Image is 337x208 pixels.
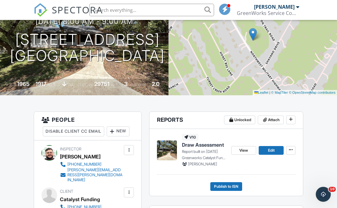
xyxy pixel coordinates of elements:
h3: People [34,112,141,140]
div: 1917 [36,81,46,87]
a: [PHONE_NUMBER] [60,161,122,168]
a: [PERSON_NAME][EMAIL_ADDRESS][PERSON_NAME][DOMAIN_NAME] [60,168,122,182]
div: 1965 [17,81,30,87]
div: 3 [124,81,128,87]
iframe: Intercom live chat [316,187,331,202]
div: 2.0 [152,81,159,87]
span: Lot Size [80,82,93,87]
div: [PERSON_NAME][EMAIL_ADDRESS][PERSON_NAME][DOMAIN_NAME] [67,168,122,182]
div: [PHONE_NUMBER] [67,162,101,167]
img: Marker [249,28,257,41]
span: SPECTORA [52,3,103,16]
a: Leaflet [254,91,268,94]
a: SPECTORA [34,8,103,21]
a: © MapTiler [271,91,288,94]
span: sq. ft. [47,82,56,87]
span: bathrooms [73,88,91,93]
h3: [DATE] 8:00 am - 9:00 am [36,17,133,26]
div: [PERSON_NAME] [254,4,295,10]
span: 10 [329,187,336,192]
span: | [269,91,270,94]
span: Inspector [60,147,81,151]
span: sq.ft. [110,82,118,87]
span: slab [67,82,74,87]
span: Client [60,189,73,194]
a: © OpenStreetMap contributors [289,91,335,94]
div: Disable Client CC Email [43,126,104,136]
div: GreenWorks Service Company [237,10,299,16]
div: [PERSON_NAME] [60,152,100,161]
img: The Best Home Inspection Software - Spectora [34,3,47,17]
span: bedrooms [129,82,146,87]
h1: [STREET_ADDRESS] [GEOGRAPHIC_DATA] [10,31,165,64]
input: Search everything... [89,4,214,16]
span: Built [9,82,16,87]
div: Catalyst Funding [60,195,100,204]
div: 29751 [94,81,110,87]
div: New [107,126,129,136]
